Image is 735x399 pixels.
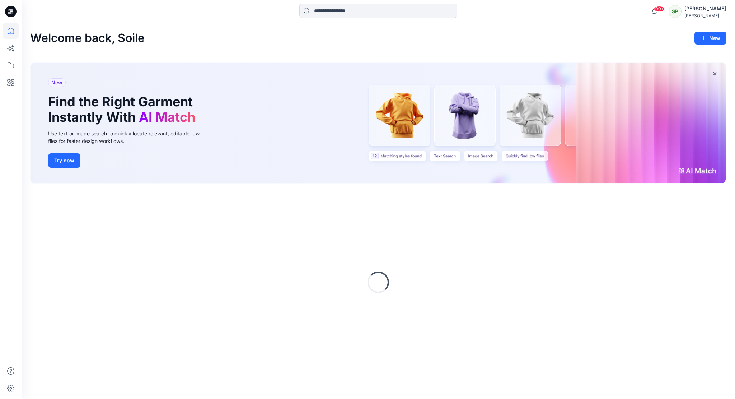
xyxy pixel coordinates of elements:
[684,4,726,13] div: [PERSON_NAME]
[48,94,199,125] h1: Find the Right Garment Instantly With
[694,32,726,45] button: New
[51,78,62,87] span: New
[139,109,195,125] span: AI Match
[684,13,726,18] div: [PERSON_NAME]
[48,130,210,145] div: Use text or image search to quickly locate relevant, editable .bw files for faster design workflows.
[669,5,682,18] div: SP
[654,6,665,12] span: 99+
[48,153,80,168] button: Try now
[30,32,145,45] h2: Welcome back, Soile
